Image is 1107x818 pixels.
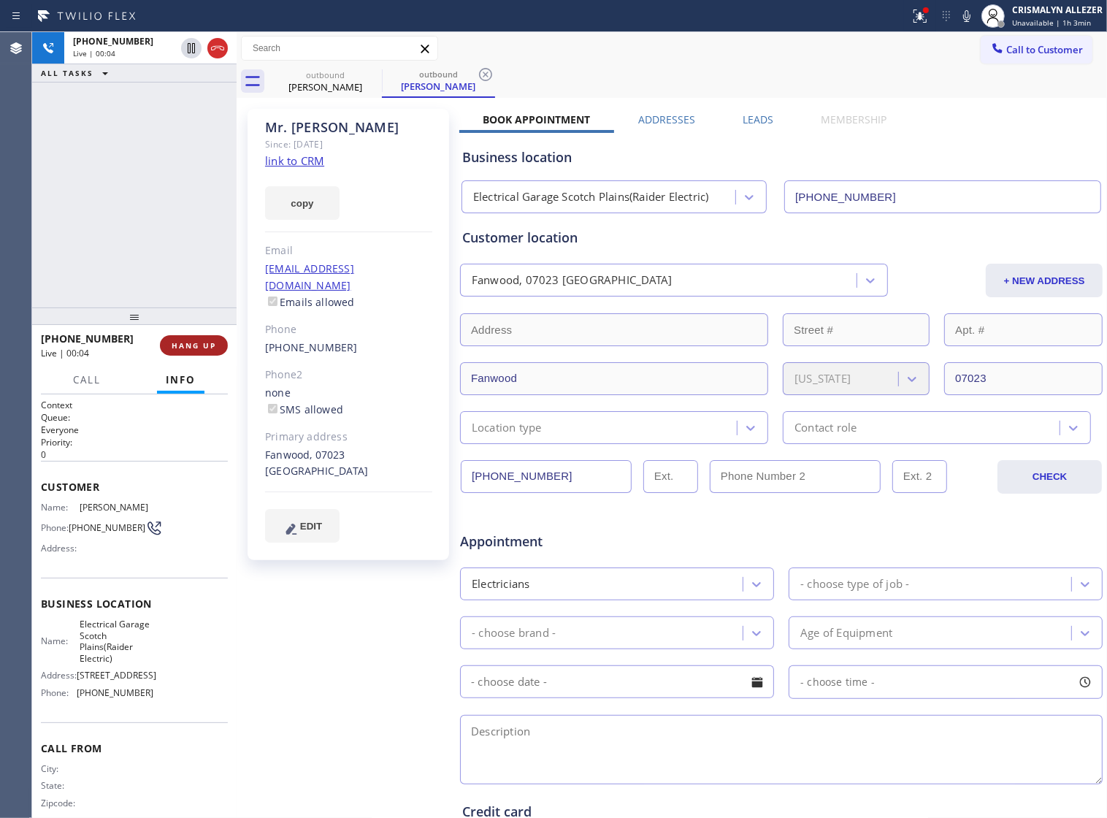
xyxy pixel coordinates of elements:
div: Primary address [265,429,432,446]
span: [PERSON_NAME] [80,502,153,513]
span: State: [41,780,80,791]
input: Search [242,37,437,60]
span: Phone: [41,687,77,698]
input: Phone Number [461,460,632,493]
span: Customer [41,480,228,494]
span: Zipcode: [41,798,80,809]
label: Leads [743,112,773,126]
input: City [460,362,768,395]
div: Email [265,242,432,259]
h2: Priority: [41,436,228,448]
div: - choose brand - [472,624,556,641]
span: ALL TASKS [41,68,93,78]
button: copy [265,186,340,220]
div: outbound [383,69,494,80]
input: - choose date - [460,665,774,698]
button: Info [157,366,204,394]
span: Unavailable | 1h 3min [1012,18,1091,28]
button: Hang up [207,38,228,58]
input: SMS allowed [268,404,277,413]
span: [STREET_ADDRESS] [77,670,156,681]
button: Call to Customer [981,36,1092,64]
input: Apt. # [944,313,1103,346]
span: - choose time - [800,675,875,689]
h2: Queue: [41,411,228,424]
div: Electrical Garage Scotch Plains(Raider Electric) [473,189,709,206]
div: Business location [462,148,1100,167]
span: Info [166,373,196,386]
span: Business location [41,597,228,611]
button: + NEW ADDRESS [986,264,1103,297]
button: Hold Customer [181,38,202,58]
button: Mute [957,6,977,26]
input: Phone Number 2 [710,460,881,493]
a: [EMAIL_ADDRESS][DOMAIN_NAME] [265,261,354,292]
input: ZIP [944,362,1103,395]
input: Phone Number [784,180,1101,213]
p: 0 [41,448,228,461]
button: ALL TASKS [32,64,123,82]
input: Ext. 2 [892,460,947,493]
div: none [265,385,432,418]
div: Mr. [PERSON_NAME] [265,119,432,136]
button: HANG UP [160,335,228,356]
input: Emails allowed [268,297,277,306]
span: [PHONE_NUMBER] [77,687,153,698]
span: Call to Customer [1006,43,1083,56]
div: Since: [DATE] [265,136,432,153]
span: Call [73,373,101,386]
span: Name: [41,635,80,646]
span: Live | 00:04 [73,48,115,58]
div: Mr. Michael [383,65,494,96]
span: Live | 00:04 [41,347,89,359]
a: [PHONE_NUMBER] [265,340,358,354]
span: City: [41,763,80,774]
span: Electrical Garage Scotch Plains(Raider Electric) [80,619,153,664]
label: Membership [821,112,886,126]
input: Ext. [643,460,698,493]
span: [PHONE_NUMBER] [73,35,153,47]
div: CRISMALYN ALLEZER [1012,4,1103,16]
div: Customer location [462,228,1100,248]
div: Fanwood, 07023 [GEOGRAPHIC_DATA] [265,447,432,481]
label: Book Appointment [483,112,591,126]
div: [PERSON_NAME] [270,80,380,93]
span: Appointment [460,532,673,551]
button: Call [64,366,110,394]
span: Name: [41,502,80,513]
label: Addresses [638,112,695,126]
div: Electricians [472,576,529,592]
span: EDIT [300,521,322,532]
span: Phone: [41,522,69,533]
div: Contact role [794,419,857,436]
input: Address [460,313,768,346]
div: Phone [265,321,432,338]
p: Everyone [41,424,228,436]
a: link to CRM [265,153,324,168]
input: Street # [783,313,930,346]
div: - choose type of job - [800,576,909,592]
label: Emails allowed [265,295,355,309]
div: outbound [270,69,380,80]
button: CHECK [997,460,1102,494]
div: Fanwood, 07023 [GEOGRAPHIC_DATA] [472,272,672,289]
span: [PHONE_NUMBER] [69,522,145,533]
span: Address: [41,543,80,554]
div: Age of Equipment [800,624,892,641]
h1: Context [41,399,228,411]
span: Address: [41,670,77,681]
div: Phone2 [265,367,432,383]
div: [PERSON_NAME] [383,80,494,93]
div: Mr. Michael [270,65,380,98]
label: SMS allowed [265,402,343,416]
span: [PHONE_NUMBER] [41,332,134,345]
span: Call From [41,741,228,755]
div: Location type [472,419,542,436]
button: EDIT [265,509,340,543]
span: HANG UP [172,340,216,351]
